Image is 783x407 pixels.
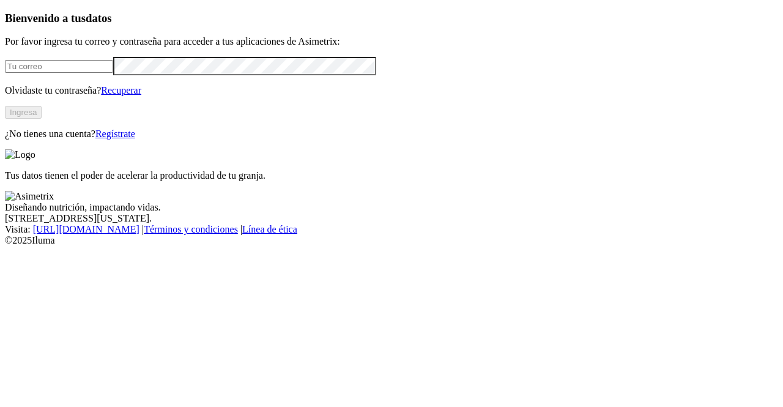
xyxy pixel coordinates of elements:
[5,106,42,119] button: Ingresa
[5,202,778,213] div: Diseñando nutrición, impactando vidas.
[5,235,778,246] div: © 2025 Iluma
[95,129,135,139] a: Regístrate
[5,224,778,235] div: Visita : | |
[5,149,35,160] img: Logo
[5,213,778,224] div: [STREET_ADDRESS][US_STATE].
[5,36,778,47] p: Por favor ingresa tu correo y contraseña para acceder a tus aplicaciones de Asimetrix:
[86,12,112,24] span: datos
[144,224,238,234] a: Términos y condiciones
[5,191,54,202] img: Asimetrix
[5,12,778,25] h3: Bienvenido a tus
[5,170,778,181] p: Tus datos tienen el poder de acelerar la productividad de tu granja.
[242,224,297,234] a: Línea de ética
[101,85,141,95] a: Recuperar
[5,129,778,140] p: ¿No tienes una cuenta?
[5,85,778,96] p: Olvidaste tu contraseña?
[5,60,113,73] input: Tu correo
[33,224,139,234] a: [URL][DOMAIN_NAME]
